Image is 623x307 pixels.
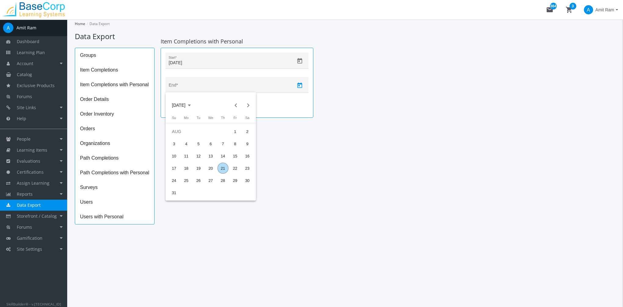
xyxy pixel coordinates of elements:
div: 24 [169,175,180,186]
button: 08/13/2025 [205,150,217,162]
span: We [208,116,213,120]
div: 27 [205,175,216,186]
button: Next month [242,99,254,111]
div: 26 [193,175,204,186]
button: 08/27/2025 [205,174,217,187]
div: 14 [217,150,228,161]
button: 08/22/2025 [229,162,241,174]
button: Choose month and year [167,99,196,111]
button: Previous month [230,99,242,111]
button: 08/23/2025 [241,162,253,174]
div: 21 [217,163,228,174]
button: 08/25/2025 [180,174,192,187]
button: 08/10/2025 [168,150,180,162]
button: 08/26/2025 [192,174,205,187]
span: Th [221,116,225,120]
button: 08/30/2025 [241,174,253,187]
div: 18 [181,163,192,174]
button: 08/06/2025 [205,138,217,150]
div: 16 [242,150,253,161]
div: 2 [242,126,253,137]
span: Tu [197,116,200,120]
button: 08/12/2025 [192,150,205,162]
button: 08/29/2025 [229,174,241,187]
div: 12 [193,150,204,161]
div: 13 [205,150,216,161]
div: 15 [230,150,241,161]
button: 08/04/2025 [180,138,192,150]
div: 8 [230,138,241,149]
div: 30 [242,175,253,186]
div: 1 [230,126,241,137]
button: 08/02/2025 [241,125,253,138]
div: 11 [181,150,192,161]
button: 08/14/2025 [217,150,229,162]
div: 7 [217,138,228,149]
div: 9 [242,138,253,149]
button: 08/16/2025 [241,150,253,162]
button: 08/19/2025 [192,162,205,174]
div: 6 [205,138,216,149]
button: 08/20/2025 [205,162,217,174]
button: 08/24/2025 [168,174,180,187]
div: 28 [217,175,228,186]
button: 08/07/2025 [217,138,229,150]
div: 22 [230,163,241,174]
div: 23 [242,163,253,174]
td: AUG [168,125,229,138]
button: 08/28/2025 [217,174,229,187]
div: 19 [193,163,204,174]
button: 08/31/2025 [168,187,180,199]
div: 31 [169,187,180,198]
span: Su [172,116,176,120]
button: 08/15/2025 [229,150,241,162]
div: 20 [205,163,216,174]
span: Sa [245,116,249,120]
div: 17 [169,163,180,174]
div: 5 [193,138,204,149]
button: 08/08/2025 [229,138,241,150]
button: 08/01/2025 [229,125,241,138]
div: 10 [169,150,180,161]
button: 08/18/2025 [180,162,192,174]
div: 4 [181,138,192,149]
span: Fr [234,116,237,120]
button: 08/05/2025 [192,138,205,150]
button: 08/03/2025 [168,138,180,150]
span: [DATE] [172,100,185,111]
button: 08/17/2025 [168,162,180,174]
span: Mo [184,116,188,120]
button: 08/09/2025 [241,138,253,150]
div: 25 [181,175,192,186]
button: 08/11/2025 [180,150,192,162]
button: 08/21/2025 [217,162,229,174]
div: 29 [230,175,241,186]
div: 3 [169,138,180,149]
